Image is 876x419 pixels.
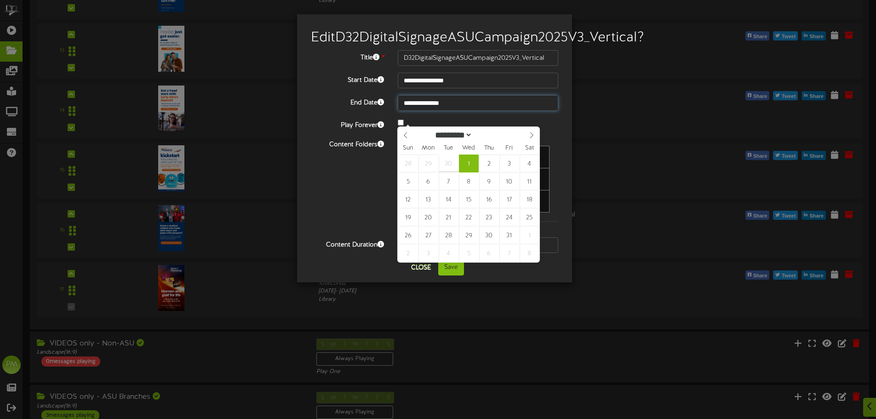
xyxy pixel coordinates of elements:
[520,190,539,208] span: October 18, 2025
[479,226,499,244] span: October 30, 2025
[479,244,499,262] span: November 6, 2025
[438,145,458,151] span: Tue
[304,50,391,63] label: Title
[520,226,539,244] span: November 1, 2025
[406,260,436,275] button: Close
[304,73,391,85] label: Start Date
[520,155,539,172] span: October 4, 2025
[311,30,558,46] h2: Edit D32DigitalSignageASUCampaign2025V3_Vertical ?
[439,155,458,172] span: September 30, 2025
[499,244,519,262] span: November 7, 2025
[439,190,458,208] span: October 14, 2025
[398,226,418,244] span: October 26, 2025
[479,172,499,190] span: October 9, 2025
[439,244,458,262] span: November 4, 2025
[304,237,391,250] label: Content Duration
[398,208,418,226] span: October 19, 2025
[398,190,418,208] span: October 12, 2025
[499,155,519,172] span: October 3, 2025
[398,50,558,66] input: Title
[520,244,539,262] span: November 8, 2025
[479,155,499,172] span: October 2, 2025
[499,145,519,151] span: Fri
[479,208,499,226] span: October 23, 2025
[418,208,438,226] span: October 20, 2025
[304,137,391,149] label: Content Folders
[438,260,464,276] button: Save
[439,208,458,226] span: October 21, 2025
[499,226,519,244] span: October 31, 2025
[439,226,458,244] span: October 28, 2025
[398,155,418,172] span: September 28, 2025
[459,226,479,244] span: October 29, 2025
[479,190,499,208] span: October 16, 2025
[479,145,499,151] span: Thu
[459,208,479,226] span: October 22, 2025
[418,244,438,262] span: November 3, 2025
[499,208,519,226] span: October 24, 2025
[499,190,519,208] span: October 17, 2025
[458,145,479,151] span: Wed
[472,130,505,140] input: Year
[398,145,418,151] span: Sun
[418,190,438,208] span: October 13, 2025
[398,172,418,190] span: October 5, 2025
[519,145,539,151] span: Sat
[304,95,391,108] label: End Date
[520,172,539,190] span: October 11, 2025
[499,172,519,190] span: October 10, 2025
[459,172,479,190] span: October 8, 2025
[398,244,418,262] span: November 2, 2025
[520,208,539,226] span: October 25, 2025
[418,145,438,151] span: Mon
[418,172,438,190] span: October 6, 2025
[459,190,479,208] span: October 15, 2025
[304,118,391,130] label: Play Forever
[459,155,479,172] span: October 1, 2025
[439,172,458,190] span: October 7, 2025
[418,226,438,244] span: October 27, 2025
[459,244,479,262] span: November 5, 2025
[418,155,438,172] span: September 29, 2025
